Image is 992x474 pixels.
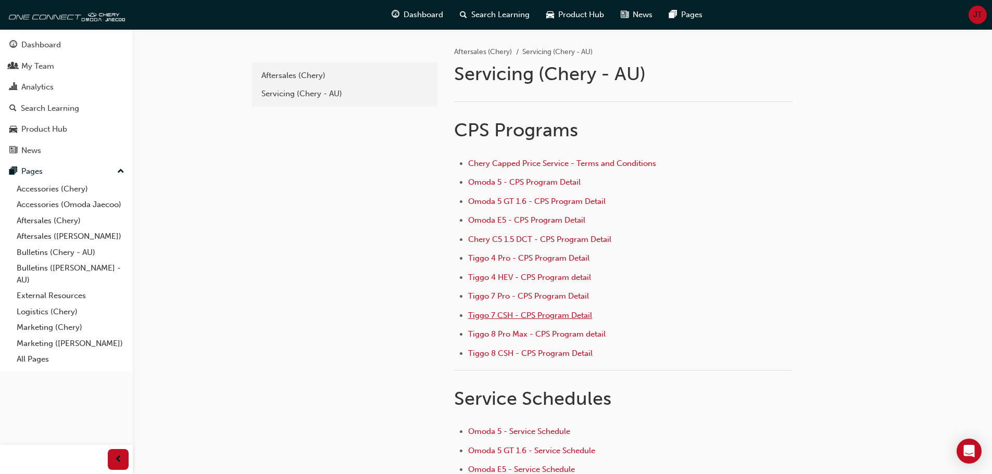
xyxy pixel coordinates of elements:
[454,47,512,56] a: Aftersales (Chery)
[12,319,129,336] a: Marketing (Chery)
[468,311,592,320] a: Tiggo 7 CSH - CPS Program Detail
[4,162,129,181] button: Pages
[404,9,443,21] span: Dashboard
[9,41,17,50] span: guage-icon
[117,165,124,178] span: up-icon
[669,8,677,21] span: pages-icon
[4,78,129,97] a: Analytics
[633,9,652,21] span: News
[9,62,17,71] span: people-icon
[9,104,17,113] span: search-icon
[451,4,538,25] a: search-iconSearch Learning
[4,35,129,55] a: Dashboard
[9,83,17,92] span: chart-icon
[468,253,589,263] a: Tiggo 4 Pro - CPS Program Detail
[21,145,41,157] div: News
[468,465,575,474] a: Omoda E5 - Service Schedule
[681,9,702,21] span: Pages
[468,273,591,282] a: Tiggo 4 HEV - CPS Program detail
[21,81,54,93] div: Analytics
[12,181,129,197] a: Accessories (Chery)
[460,8,467,21] span: search-icon
[12,351,129,367] a: All Pages
[468,427,570,436] a: Omoda 5 - Service Schedule
[9,125,17,134] span: car-icon
[4,141,129,160] a: News
[454,62,796,85] h1: Servicing (Chery - AU)
[12,288,129,304] a: External Resources
[471,9,530,21] span: Search Learning
[21,123,67,135] div: Product Hub
[969,6,987,24] button: JT
[12,260,129,288] a: Bulletins ([PERSON_NAME] - AU)
[261,70,428,82] div: Aftersales (Chery)
[256,67,433,85] a: Aftersales (Chery)
[261,88,428,100] div: Servicing (Chery - AU)
[558,9,604,21] span: Product Hub
[383,4,451,25] a: guage-iconDashboard
[454,119,578,141] span: CPS Programs
[21,165,43,177] div: Pages
[468,329,606,339] a: Tiggo 8 Pro Max - CPS Program detail
[612,4,661,25] a: news-iconNews
[522,46,593,58] li: Servicing (Chery - AU)
[12,336,129,352] a: Marketing ([PERSON_NAME])
[4,120,129,139] a: Product Hub
[256,85,433,103] a: Servicing (Chery - AU)
[468,177,581,187] a: Omoda 5 - CPS Program Detail
[21,60,54,72] div: My Team
[468,446,595,455] a: Omoda 5 GT 1.6 - Service Schedule
[5,4,125,25] img: oneconnect
[9,146,17,156] span: news-icon
[468,349,593,358] a: Tiggo 8 CSH - CPS Program Detail
[12,304,129,320] a: Logistics (Chery)
[12,245,129,261] a: Bulletins (Chery - AU)
[21,39,61,51] div: Dashboard
[468,197,606,206] a: Omoda 5 GT 1.6 - CPS Program Detail
[12,197,129,213] a: Accessories (Omoda Jaecoo)
[12,213,129,229] a: Aftersales (Chery)
[4,33,129,162] button: DashboardMy TeamAnalyticsSearch LearningProduct HubNews
[21,103,79,114] div: Search Learning
[538,4,612,25] a: car-iconProduct Hub
[468,291,589,301] a: Tiggo 7 Pro - CPS Program Detail
[621,8,629,21] span: news-icon
[468,235,611,244] a: Chery C5 1.5 DCT - CPS Program Detail
[546,8,554,21] span: car-icon
[468,215,585,225] a: Omoda E5 - CPS Program Detail
[661,4,711,25] a: pages-iconPages
[957,439,982,464] div: Open Intercom Messenger
[4,99,129,118] a: Search Learning
[12,228,129,245] a: Aftersales ([PERSON_NAME])
[392,8,399,21] span: guage-icon
[973,9,982,21] span: JT
[4,57,129,76] a: My Team
[454,387,611,409] span: Service Schedules
[9,167,17,176] span: pages-icon
[115,453,122,466] span: prev-icon
[468,159,656,168] a: Chery Capped Price Service - Terms and Conditions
